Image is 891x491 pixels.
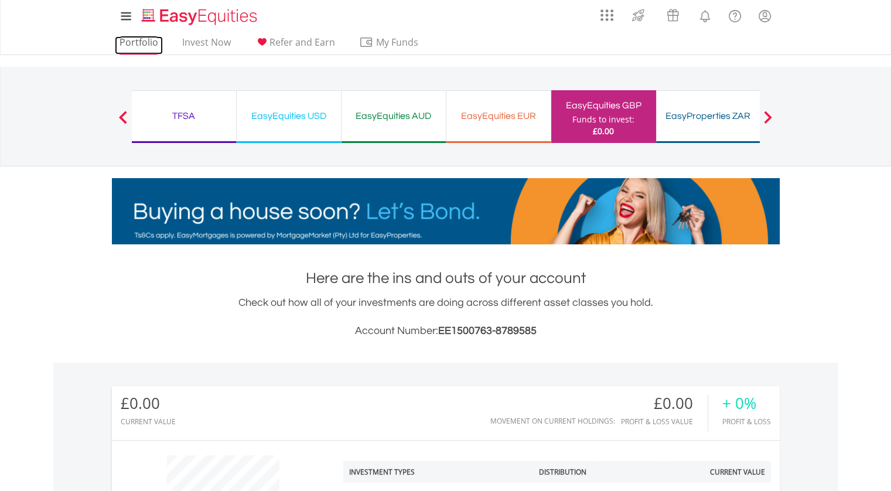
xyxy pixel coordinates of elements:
[621,395,708,412] div: £0.00
[250,36,340,54] a: Refer and Earn
[722,418,771,425] div: Profit & Loss
[558,97,649,114] div: EasyEquities GBP
[453,108,544,124] div: EasyEquities EUR
[139,108,229,124] div: TFSA
[244,108,334,124] div: EasyEquities USD
[177,36,235,54] a: Invest Now
[656,3,690,25] a: Vouchers
[750,3,780,29] a: My Profile
[664,461,771,483] th: Current Value
[438,325,537,336] span: EE1500763-8789585
[112,178,780,244] img: EasyMortage Promotion Banner
[121,395,176,412] div: £0.00
[490,417,615,425] div: Movement on Current Holdings:
[600,9,613,22] img: grid-menu-icon.svg
[343,461,486,483] th: Investment Types
[663,6,682,25] img: vouchers-v2.svg
[121,418,176,425] div: CURRENT VALUE
[720,3,750,26] a: FAQ's and Support
[349,108,439,124] div: EasyEquities AUD
[139,7,262,26] img: EasyEquities_Logo.png
[722,395,771,412] div: + 0%
[690,3,720,26] a: Notifications
[629,6,648,25] img: thrive-v2.svg
[359,35,436,50] span: My Funds
[115,36,163,54] a: Portfolio
[756,117,780,128] button: Next
[269,36,335,49] span: Refer and Earn
[593,3,621,22] a: AppsGrid
[621,418,708,425] div: Profit & Loss Value
[572,114,634,125] div: Funds to invest:
[111,117,135,128] button: Previous
[112,268,780,289] h1: Here are the ins and outs of your account
[112,295,780,339] div: Check out how all of your investments are doing across different asset classes you hold.
[663,108,753,124] div: EasyProperties ZAR
[112,323,780,339] h3: Account Number:
[137,3,262,26] a: Home page
[539,467,586,477] div: Distribution
[593,125,614,137] span: £0.00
